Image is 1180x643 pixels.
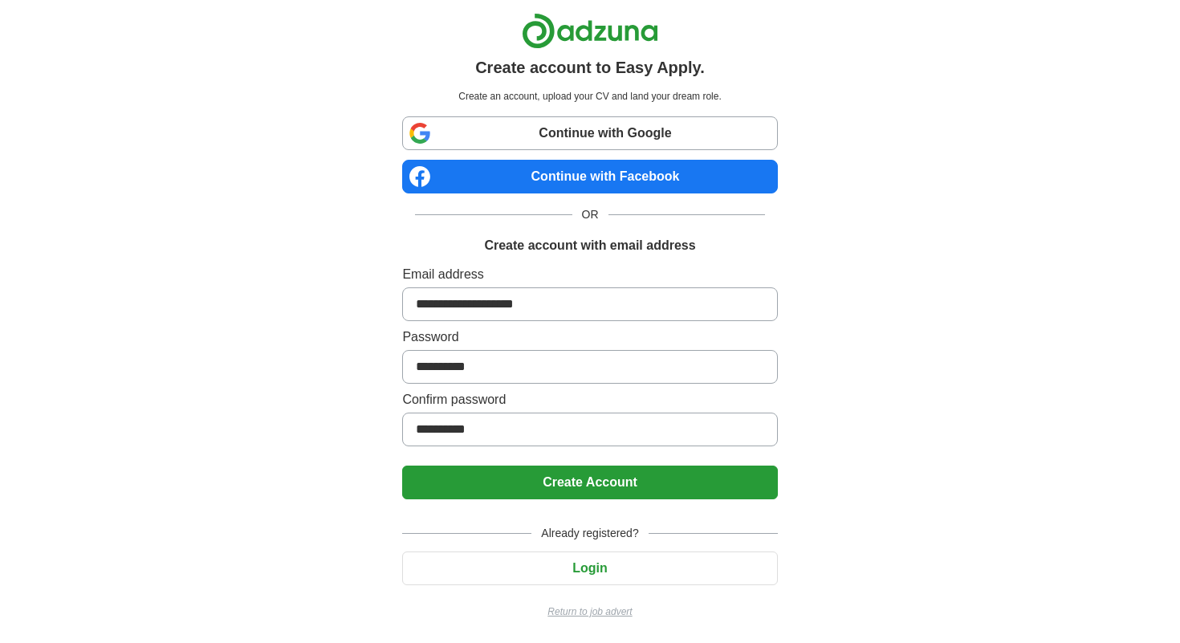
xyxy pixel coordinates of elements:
[402,116,777,150] a: Continue with Google
[405,89,774,104] p: Create an account, upload your CV and land your dream role.
[402,328,777,347] label: Password
[402,390,777,409] label: Confirm password
[484,236,695,255] h1: Create account with email address
[402,604,777,619] a: Return to job advert
[475,55,705,79] h1: Create account to Easy Apply.
[522,13,658,49] img: Adzuna logo
[572,206,608,223] span: OR
[402,160,777,193] a: Continue with Facebook
[402,561,777,575] a: Login
[531,525,648,542] span: Already registered?
[402,265,777,284] label: Email address
[402,466,777,499] button: Create Account
[402,551,777,585] button: Login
